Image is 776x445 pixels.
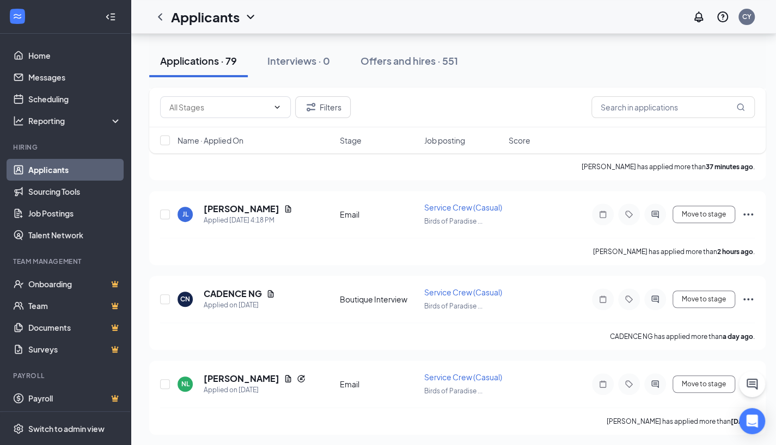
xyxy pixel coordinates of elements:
span: Birds of Paradise ... [424,387,482,395]
svg: Collapse [105,11,116,22]
svg: Note [596,210,609,219]
a: SurveysCrown [28,338,121,360]
span: Job posting [424,135,465,146]
div: Email [340,209,418,220]
div: Applied on [DATE] [204,385,305,395]
span: Birds of Paradise ... [424,217,482,225]
div: Applied on [DATE] [204,300,275,311]
div: Offers and hires · 551 [360,54,458,67]
a: Job Postings [28,202,121,224]
h1: Applicants [171,8,240,26]
div: CN [180,294,190,304]
a: Scheduling [28,88,121,110]
span: Service Crew (Casual) [424,202,502,212]
svg: Reapply [297,374,305,383]
b: 37 minutes ago [706,163,753,171]
button: Move to stage [673,291,735,308]
svg: Tag [622,380,636,388]
svg: ActiveChat [649,380,662,388]
svg: Analysis [13,115,24,126]
svg: ActiveChat [649,210,662,219]
div: Interviews · 0 [267,54,330,67]
a: Home [28,45,121,66]
div: Applied [DATE] 4:18 PM [204,215,292,226]
svg: ChevronDown [244,10,257,23]
a: Messages [28,66,121,88]
svg: Tag [622,210,636,219]
svg: QuestionInfo [716,10,729,23]
svg: Note [596,295,609,304]
input: All Stages [169,101,268,113]
a: TeamCrown [28,295,121,317]
a: Applicants [28,159,121,181]
div: CY [742,12,751,21]
div: Email [340,379,418,390]
p: [PERSON_NAME] has applied more than . [582,162,755,171]
svg: WorkstreamLogo [12,11,23,22]
svg: ChevronLeft [154,10,167,23]
div: Payroll [13,371,119,380]
svg: Note [596,380,609,388]
svg: Document [284,205,292,213]
button: Filter Filters [295,96,351,118]
h5: CADENCE NG [204,288,262,300]
input: Search in applications [591,96,755,118]
b: 2 hours ago [717,248,753,256]
span: Service Crew (Casual) [424,287,502,297]
div: Applications · 79 [160,54,237,67]
p: CADENCE NG has applied more than . [610,332,755,341]
span: Stage [340,135,362,146]
div: NL [181,379,190,388]
a: PayrollCrown [28,387,121,409]
svg: Notifications [692,10,705,23]
svg: Ellipses [742,293,755,306]
svg: Document [266,289,275,298]
a: Talent Network [28,224,121,246]
div: Boutique Interview [340,294,418,305]
button: Move to stage [673,375,735,393]
b: a day ago [723,332,753,341]
a: OnboardingCrown [28,273,121,295]
b: [DATE] [731,417,753,425]
div: Hiring [13,143,119,152]
div: JL [182,209,188,219]
p: [PERSON_NAME] has applied more than . [593,247,755,256]
svg: ActiveChat [649,295,662,304]
div: Switch to admin view [28,423,105,434]
button: ChatActive [739,371,765,397]
div: Team Management [13,257,119,266]
a: Sourcing Tools [28,181,121,202]
h5: [PERSON_NAME] [204,203,279,215]
svg: MagnifyingGlass [736,103,745,112]
svg: Filter [304,101,317,114]
svg: Tag [622,295,636,304]
svg: ChevronDown [273,103,282,112]
svg: Document [284,374,292,383]
div: Reporting [28,115,122,126]
span: Service Crew (Casual) [424,372,502,382]
svg: Ellipses [742,208,755,221]
span: Name · Applied On [178,135,243,146]
span: Score [509,135,530,146]
span: Birds of Paradise ... [424,302,482,310]
div: Open Intercom Messenger [739,408,765,434]
svg: Settings [13,423,24,434]
h5: [PERSON_NAME] [204,373,279,385]
a: DocumentsCrown [28,317,121,338]
svg: ChatActive [746,378,759,391]
p: [PERSON_NAME] has applied more than . [607,417,755,426]
button: Move to stage [673,206,735,223]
